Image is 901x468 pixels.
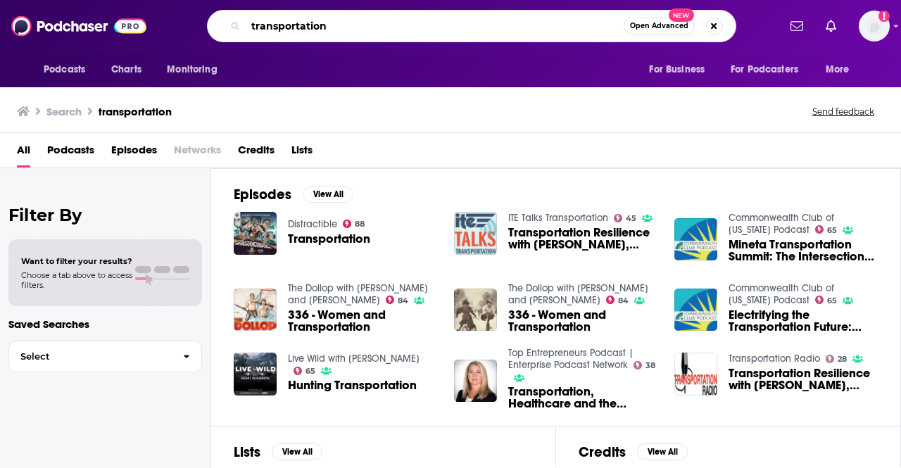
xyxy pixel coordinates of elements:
a: Credits [238,139,275,167]
img: User Profile [859,11,890,42]
a: ListsView All [234,443,322,461]
a: Commonwealth Club of California Podcast [729,212,834,236]
a: Top Entrepreneurs Podcast | Enterprise Podcast Network [508,347,634,371]
span: Lists [291,139,313,167]
a: ITE Talks Transportation [508,212,608,224]
a: Transportation [234,212,277,255]
span: More [826,60,850,80]
a: The Dollop with Dave Anthony and Gareth Reynolds [508,282,648,306]
span: All [17,139,30,167]
a: 65 [815,296,838,304]
span: Choose a tab above to access filters. [21,270,132,290]
button: open menu [34,56,103,83]
div: Search podcasts, credits, & more... [207,10,736,42]
span: 65 [827,227,837,234]
a: 38 [634,361,656,369]
span: Charts [111,60,141,80]
button: open menu [722,56,819,83]
button: open menu [157,56,235,83]
button: View All [303,186,353,203]
span: For Podcasters [731,60,798,80]
button: Show profile menu [859,11,890,42]
a: Mineta Transportation Summit: The Intersection Between Transportation and Housing [729,239,878,263]
a: CreditsView All [579,443,688,461]
a: Show notifications dropdown [785,14,809,38]
span: For Business [649,60,705,80]
a: Podcasts [47,139,94,167]
img: 336 - Women and Transportation [234,289,277,331]
span: 65 [827,298,837,304]
span: 88 [355,221,365,227]
button: Open AdvancedNew [624,18,695,34]
svg: Add a profile image [878,11,890,22]
img: Transportation Resilience with Aimee Flannery, Global Principal – Transportation Risk & Resilienc... [454,212,497,255]
span: Transportation Resilience with [PERSON_NAME], Global Principal – Transportation Risk & Resiliency... [729,367,878,391]
p: Saved Searches [8,317,202,331]
a: Distractible [288,218,337,230]
button: Select [8,341,202,372]
a: Episodes [111,139,157,167]
a: 84 [606,296,629,304]
img: Hunting Transportation [234,353,277,396]
span: 65 [305,368,315,374]
h3: Search [46,105,82,118]
a: Commonwealth Club of California Podcast [729,282,834,306]
h2: Filter By [8,205,202,225]
button: Send feedback [808,106,878,118]
a: Hunting Transportation [288,379,417,391]
a: 84 [386,296,409,304]
span: Logged in as amooers [859,11,890,42]
span: Transportation Resilience with [PERSON_NAME], Global Principal – Transportation Risk & Resiliency... [508,227,657,251]
span: 38 [645,362,655,369]
a: Electrifying the Transportation Future: 12th Annual Mineta National Transportation Finance Summit [674,289,717,331]
a: Live Wild with Remi Warren [288,353,420,365]
span: Podcasts [44,60,85,80]
a: 336 - Women and Transportation [508,309,657,333]
a: EpisodesView All [234,186,353,203]
a: Electrifying the Transportation Future: 12th Annual Mineta National Transportation Finance Summit [729,309,878,333]
a: 45 [614,214,637,222]
a: Transportation Radio [729,353,820,365]
a: Transportation, Healthcare and the Underserved: Eliminating Transportation “Deserts” [508,386,657,410]
a: 336 - Women and Transportation [288,309,437,333]
a: 88 [343,220,365,228]
a: 28 [826,355,848,363]
button: View All [272,443,322,460]
span: Want to filter your results? [21,256,132,266]
span: New [669,8,694,22]
span: Open Advanced [630,23,688,30]
img: Transportation, Healthcare and the Underserved: Eliminating Transportation “Deserts” [454,360,497,403]
h3: transportation [99,105,172,118]
a: 65 [294,367,316,375]
img: 336 - Women and Transportation [454,289,497,331]
img: Mineta Transportation Summit: The Intersection Between Transportation and Housing [674,218,717,261]
span: 84 [398,298,408,304]
a: Transportation [288,233,370,245]
a: Charts [102,56,150,83]
a: Transportation Resilience with Aimee Flannery, Global Principal – Transportation Risk & Resilienc... [674,353,717,396]
span: 45 [626,215,636,222]
h2: Episodes [234,186,291,203]
a: Show notifications dropdown [820,14,842,38]
span: 84 [618,298,629,304]
button: View All [637,443,688,460]
img: Podchaser - Follow, Share and Rate Podcasts [11,13,146,39]
a: The Dollop with Dave Anthony and Gareth Reynolds [288,282,428,306]
h2: Credits [579,443,626,461]
button: open menu [816,56,867,83]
